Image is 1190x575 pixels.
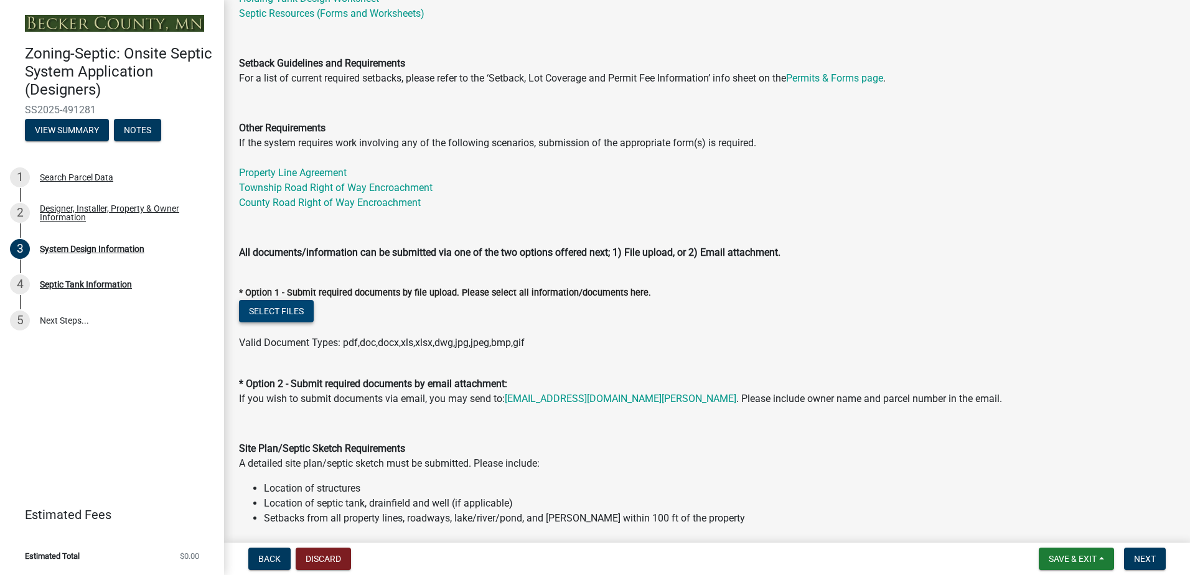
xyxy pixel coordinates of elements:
button: View Summary [25,119,109,141]
a: Permits & Forms page [786,72,883,84]
button: Next [1124,548,1166,570]
strong: * Option 2 - Submit required documents by email attachment: [239,378,507,390]
strong: Site Plan/Septic Sketch Requirements [239,442,405,454]
a: Septic Resources (Forms and Worksheets) [239,7,424,19]
button: Notes [114,119,161,141]
div: 4 [10,274,30,294]
div: 5 [10,311,30,330]
div: 3 [10,239,30,259]
a: County Road Right of Way Encroachment [239,197,421,208]
a: Property Line Agreement [239,167,347,179]
a: Estimated Fees [10,502,204,527]
h4: Zoning-Septic: Onsite Septic System Application (Designers) [25,45,214,98]
div: 1 [10,167,30,187]
button: Save & Exit [1039,548,1114,570]
li: Location of septic tank, drainfield and well (if applicable) [264,496,1175,511]
p: For a list of current required setbacks, please refer to the ‘Setback, Lot Coverage and Permit Fe... [239,56,1175,86]
span: Back [258,554,281,564]
p: If you wish to submit documents via email, you may send to: . Please include owner name and parce... [239,362,1175,406]
div: System Design Information [40,245,144,253]
strong: All documents/information can be submitted via one of the two options offered next; 1) File uploa... [239,246,780,258]
wm-modal-confirm: Summary [25,126,109,136]
span: SS2025-491281 [25,104,199,116]
div: 2 [10,203,30,223]
img: Becker County, Minnesota [25,15,204,32]
span: Valid Document Types: pdf,doc,docx,xls,xlsx,dwg,jpg,jpeg,bmp,gif [239,337,525,348]
wm-modal-confirm: Notes [114,126,161,136]
div: Septic Tank Information [40,280,132,289]
a: [EMAIL_ADDRESS][DOMAIN_NAME][PERSON_NAME] [505,393,736,404]
label: * Option 1 - Submit required documents by file upload. Please select all information/documents here. [239,289,651,297]
p: The site plan/sketch must be submitted via the GIS map drawing tool directly below, OR as a separ... [239,536,1175,551]
a: Township Road Right of Way Encroachment [239,182,433,194]
button: Back [248,548,291,570]
button: Discard [296,548,351,570]
p: If the system requires work involving any of the following scenarios, submission of the appropria... [239,121,1175,210]
button: Select files [239,300,314,322]
span: Save & Exit [1049,554,1097,564]
span: Next [1134,554,1156,564]
li: Location of structures [264,481,1175,496]
strong: Other Requirements [239,122,326,134]
span: Estimated Total [25,552,80,560]
span: $0.00 [180,552,199,560]
div: Search Parcel Data [40,173,113,182]
p: A detailed site plan/septic sketch must be submitted. Please include: [239,441,1175,471]
div: Designer, Installer, Property & Owner Information [40,204,204,222]
strong: Setback Guidelines and Requirements [239,57,405,69]
li: Setbacks from all property lines, roadways, lake/river/pond, and [PERSON_NAME] within 100 ft of t... [264,511,1175,526]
